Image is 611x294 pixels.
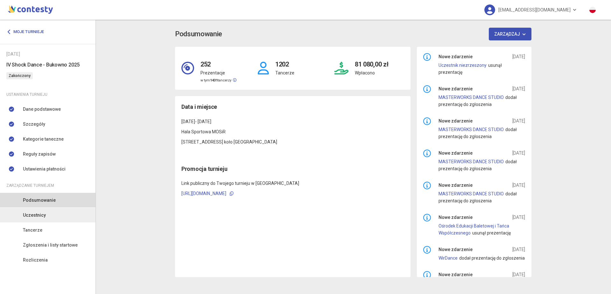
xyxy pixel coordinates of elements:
[23,256,48,263] span: Rozliczenia
[439,53,473,60] span: Nowe zdarzenie
[423,271,431,279] img: info
[23,227,42,234] span: Tancerze
[200,78,236,82] small: w tym tancerzy
[439,63,487,68] a: Uczestnik niezrzeszony
[210,78,218,82] strong: 1431
[423,117,431,125] img: info
[439,182,473,189] span: Nowe zdarzenie
[23,150,56,157] span: Reguły zapisów
[439,95,504,100] a: MASTERWORKS DANCE STUDIO
[423,150,431,157] img: info
[23,121,45,128] span: Szczegóły
[275,53,294,69] h4: 1202
[200,53,236,69] h4: 252
[472,230,511,235] span: usunął prezentację
[23,165,66,172] span: Ustawienia płatności
[23,106,61,113] span: Dane podstawowe
[23,241,78,248] span: Zgłoszenia i listy startowe
[175,28,531,40] app-title: Podsumowanie
[512,53,525,60] span: [DATE]
[355,53,388,69] h4: 81 080,00 zł
[512,182,525,189] span: [DATE]
[512,117,525,124] span: [DATE]
[355,69,388,76] p: Wpłacono
[439,223,509,235] a: Ośrodek Edukacji Baletowej i Tańca Współczesnego
[6,91,89,98] div: Ustawienia turnieju
[23,136,64,143] span: Kategorie taneczne
[195,119,211,124] span: - [DATE]
[498,3,571,17] span: [EMAIL_ADDRESS][DOMAIN_NAME]
[423,53,431,61] img: info
[6,61,89,69] h6: IV Shock Dance - Bukowno 2025
[181,180,404,187] p: Link publiczny do Twojego turnieju w [GEOGRAPHIC_DATA]
[423,182,431,189] img: info
[181,191,226,196] a: [URL][DOMAIN_NAME]
[512,214,525,221] span: [DATE]
[6,182,54,189] span: Zarządzanie turniejem
[439,85,473,92] span: Nowe zdarzenie
[6,26,49,38] a: Moje turnieje
[23,212,46,219] span: Uczestnicy
[6,72,33,79] span: Zakończony
[423,85,431,93] img: info
[200,69,236,76] p: Prezentacje
[439,127,504,132] a: MASTERWORKS DANCE STUDIO
[181,165,227,172] span: Promocja turnieju
[439,117,473,124] span: Nowe zdarzenie
[181,119,195,124] span: [DATE]
[175,29,222,40] h3: Podsumowanie
[181,102,217,111] span: Data i miejsce
[489,28,532,40] button: Zarządzaj
[512,150,525,157] span: [DATE]
[439,271,473,278] span: Nowe zdarzenie
[439,159,504,164] a: MASTERWORKS DANCE STUDIO
[439,150,473,157] span: Nowe zdarzenie
[439,246,473,253] span: Nowe zdarzenie
[512,246,525,253] span: [DATE]
[181,138,404,145] p: [STREET_ADDRESS] koło [GEOGRAPHIC_DATA]
[512,271,525,278] span: [DATE]
[181,128,404,135] p: Hala Sportowa MOSiR
[23,197,56,204] span: Podsumowanie
[439,191,504,196] a: MASTERWORKS DANCE STUDIO
[6,51,89,58] div: [DATE]
[439,255,458,261] a: WirDance
[275,69,294,76] p: Tancerze
[512,85,525,92] span: [DATE]
[459,255,525,261] span: dodał prezentację do zgłoszenia
[423,246,431,254] img: info
[439,214,473,221] span: Nowe zdarzenie
[423,214,431,221] img: info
